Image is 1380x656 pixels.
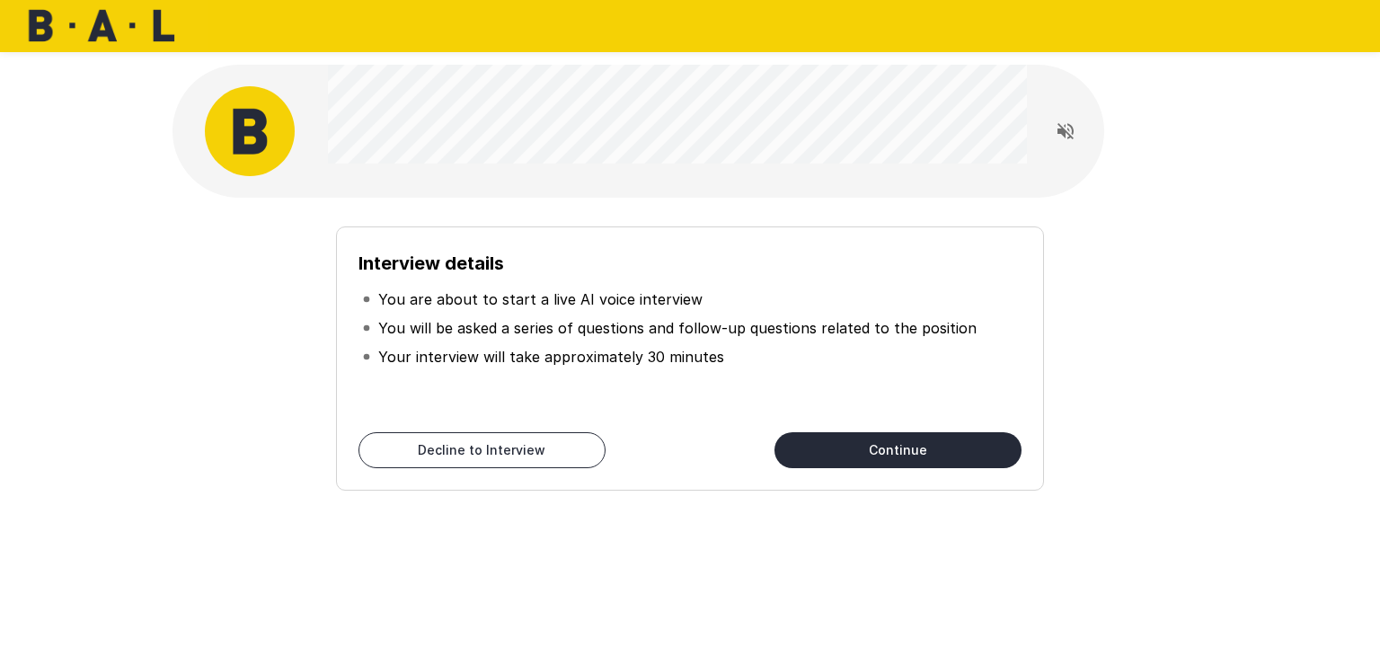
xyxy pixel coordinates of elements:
[378,346,724,368] p: Your interview will take approximately 30 minutes
[358,253,504,274] b: Interview details
[358,432,606,468] button: Decline to Interview
[774,432,1022,468] button: Continue
[378,288,703,310] p: You are about to start a live AI voice interview
[1048,113,1084,149] button: Read questions aloud
[378,317,977,339] p: You will be asked a series of questions and follow-up questions related to the position
[205,86,295,176] img: bal_avatar.png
